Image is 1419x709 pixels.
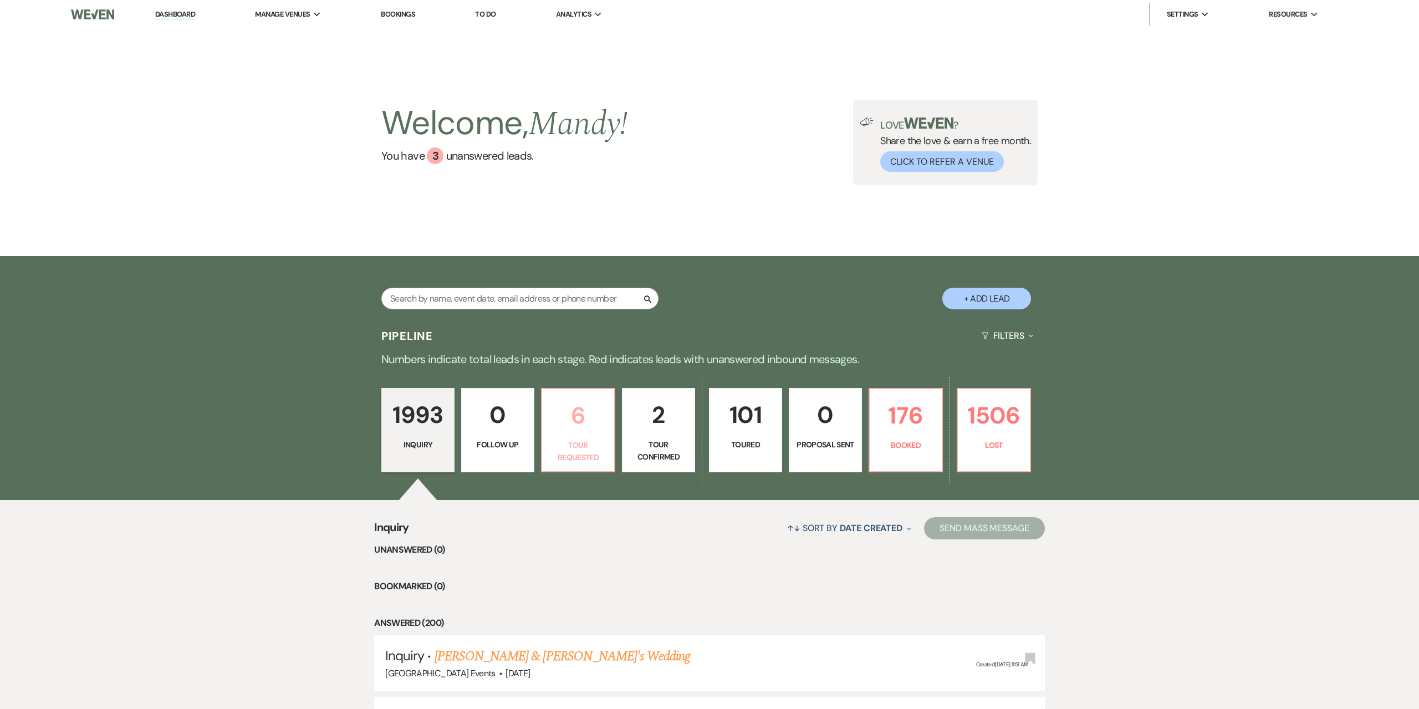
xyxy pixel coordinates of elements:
[796,396,855,433] p: 0
[964,439,1023,451] p: Lost
[1269,9,1307,20] span: Resources
[622,388,695,472] a: 2Tour Confirmed
[874,118,1031,172] div: Share the love & earn a free month.
[385,667,496,679] span: [GEOGRAPHIC_DATA] Events
[549,439,608,464] p: Tour Requested
[977,321,1038,350] button: Filters
[880,151,1004,172] button: Click to Refer a Venue
[976,661,1028,668] span: Created: [DATE] 11:51 AM
[468,396,527,433] p: 0
[468,438,527,451] p: Follow Up
[381,100,627,147] h2: Welcome,
[629,438,688,463] p: Tour Confirmed
[876,397,935,434] p: 176
[880,118,1031,130] p: Love ?
[506,667,530,679] span: [DATE]
[876,439,935,451] p: Booked
[709,388,782,472] a: 101Toured
[435,646,691,666] a: [PERSON_NAME] & [PERSON_NAME]'s Wedding
[381,388,455,472] a: 1993Inquiry
[840,522,902,534] span: Date Created
[904,118,953,129] img: weven-logo-green.svg
[716,396,775,433] p: 101
[541,388,615,472] a: 6Tour Requested
[255,9,310,20] span: Manage Venues
[796,438,855,451] p: Proposal Sent
[71,3,114,26] img: Weven Logo
[381,9,415,19] a: Bookings
[787,522,800,534] span: ↑↓
[1167,9,1198,20] span: Settings
[860,118,874,126] img: loud-speaker-illustration.svg
[716,438,775,451] p: Toured
[964,397,1023,434] p: 1506
[783,513,916,543] button: Sort By Date Created
[942,288,1031,309] button: + Add Lead
[381,328,433,344] h3: Pipeline
[374,519,409,543] span: Inquiry
[957,388,1031,472] a: 1506Lost
[528,99,627,150] span: Mandy !
[556,9,591,20] span: Analytics
[381,288,659,309] input: Search by name, event date, email address or phone number
[374,543,1045,557] li: Unanswered (0)
[461,388,534,472] a: 0Follow Up
[475,9,496,19] a: To Do
[924,517,1045,539] button: Send Mass Message
[389,438,447,451] p: Inquiry
[155,9,195,20] a: Dashboard
[310,350,1109,368] p: Numbers indicate total leads in each stage. Red indicates leads with unanswered inbound messages.
[549,397,608,434] p: 6
[629,396,688,433] p: 2
[427,147,443,164] div: 3
[389,396,447,433] p: 1993
[869,388,943,472] a: 176Booked
[789,388,862,472] a: 0Proposal Sent
[374,616,1045,630] li: Answered (200)
[385,647,424,664] span: Inquiry
[374,579,1045,594] li: Bookmarked (0)
[381,147,627,164] a: You have 3 unanswered leads.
